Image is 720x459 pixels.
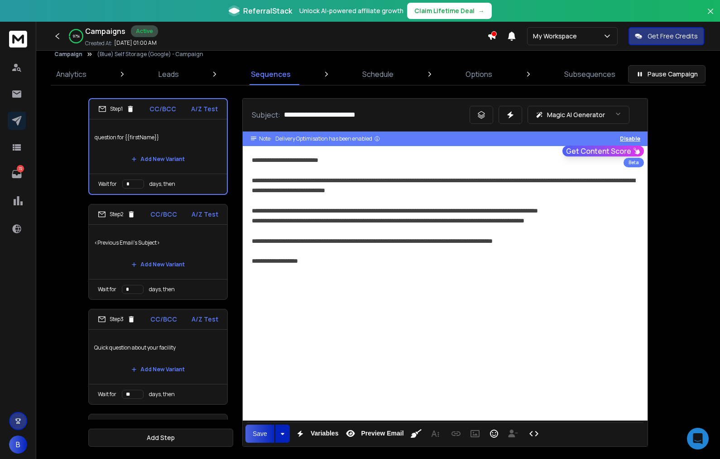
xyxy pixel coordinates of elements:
p: 72 [17,165,24,172]
button: Save [245,425,274,443]
p: CC/BCC [149,104,176,114]
span: → [478,6,485,15]
p: Analytics [56,69,86,80]
p: Magic AI Generator [547,110,605,119]
button: Add New Variant [124,150,192,168]
p: Unlock AI-powered affiliate growth [299,6,403,15]
span: ReferralStack [243,5,292,16]
p: Subject: [252,109,280,120]
button: Variables [292,425,341,443]
div: Beta [624,158,644,167]
button: B [9,435,27,454]
div: Active [131,25,158,37]
button: Insert Link (Ctrl+K) [447,425,465,443]
button: More Text [427,425,444,443]
p: 97 % [73,33,80,39]
span: Note: [259,135,272,142]
p: Leads [158,69,179,80]
li: Step3CC/BCCA/Z TestQuick question about your facilityAdd New VariantWait fordays, then [88,309,228,405]
div: Delivery Optimisation has been enabled [275,135,380,142]
button: Pause Campaign [628,65,706,83]
button: Emoticons [485,425,503,443]
p: <Previous Email's Subject> [94,230,222,256]
p: Wait for [98,180,117,188]
p: Sequences [251,69,291,80]
p: days, then [149,391,175,398]
a: Subsequences [559,63,621,85]
button: Preview Email [342,425,405,443]
button: Code View [525,425,542,443]
p: Schedule [362,69,394,80]
p: Wait for [98,286,116,293]
button: Get Free Credits [629,27,704,45]
div: Step 1 [98,105,134,113]
p: (Blue) Self Storage (Google) - Campaign [97,51,203,58]
a: 72 [8,165,26,183]
span: Variables [309,430,341,437]
p: A/Z Test [191,104,218,114]
button: Campaign [54,51,82,58]
p: A/Z Test [192,315,218,324]
div: Open Intercom Messenger [687,428,709,450]
li: Step2CC/BCCA/Z Test<Previous Email's Subject>Add New VariantWait fordays, then [88,204,228,300]
p: My Workspace [533,32,581,41]
p: Options [466,69,492,80]
p: days, then [149,286,175,293]
span: Preview Email [359,430,405,437]
button: Claim Lifetime Deal→ [407,3,492,19]
div: Step 3 [98,315,135,323]
button: Add New Variant [124,256,192,274]
p: A/Z Test [192,210,218,219]
a: Options [460,63,498,85]
p: CC/BCC [150,210,177,219]
a: Sequences [245,63,296,85]
p: Created At: [85,40,112,47]
button: Clean HTML [408,425,425,443]
p: days, then [149,180,175,188]
button: Add New Variant [124,360,192,379]
p: question for {{firstName}} [95,125,221,150]
button: Disable [620,135,640,142]
p: [DATE] 01:00 AM [114,39,157,47]
p: Wait for [98,391,116,398]
li: Step1CC/BCCA/Z Testquestion for {{firstName}}Add New VariantWait fordays, then [88,98,228,195]
button: Add Step [88,429,233,447]
button: Get Content Score [562,146,644,156]
p: CC/BCC [150,315,177,324]
button: Insert Image (Ctrl+P) [466,425,484,443]
p: Subsequences [564,69,615,80]
button: Insert Unsubscribe Link [504,425,522,443]
div: Step 2 [98,210,135,218]
button: Close banner [705,5,716,27]
p: Quick question about your facility [94,335,222,360]
h1: Campaigns [85,26,125,37]
button: Magic AI Generator [528,106,629,124]
a: Leads [153,63,184,85]
a: Analytics [51,63,92,85]
a: Schedule [357,63,399,85]
p: Get Free Credits [648,32,698,41]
